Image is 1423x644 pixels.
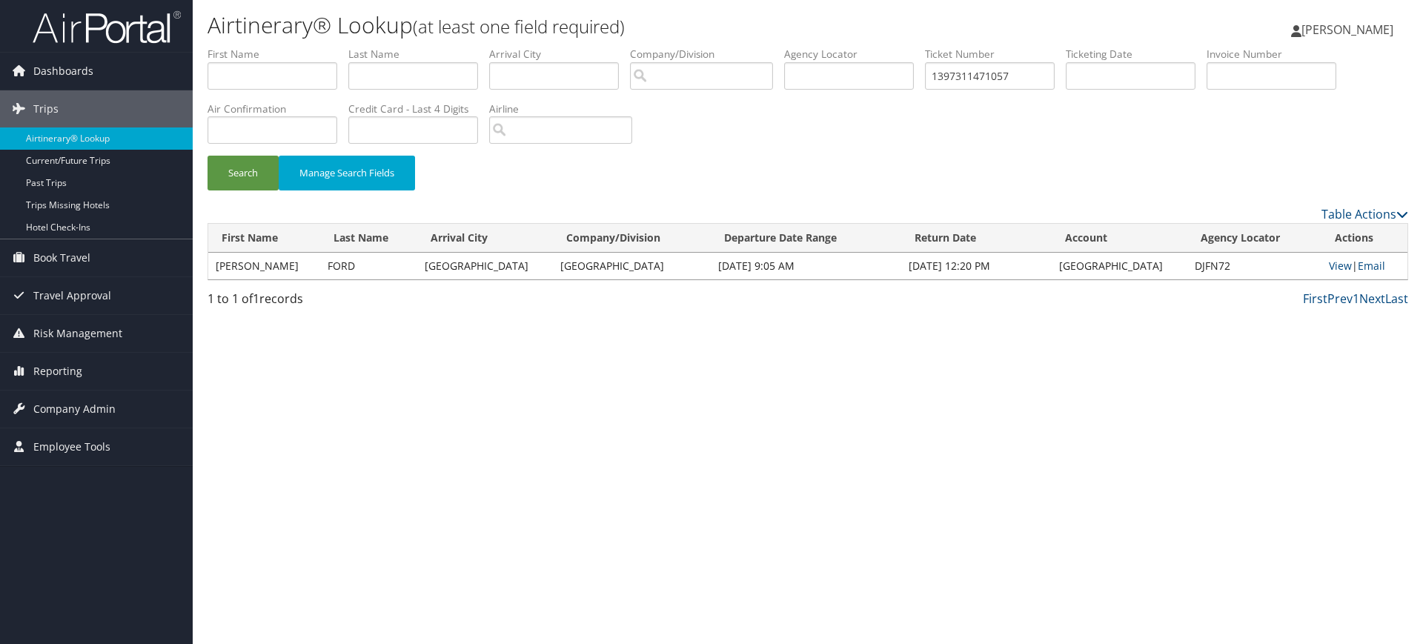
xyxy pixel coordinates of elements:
span: Travel Approval [33,277,111,314]
label: Last Name [348,47,489,62]
td: DJFN72 [1187,253,1321,279]
td: FORD [320,253,417,279]
td: [GEOGRAPHIC_DATA] [553,253,711,279]
div: 1 to 1 of records [208,290,491,315]
span: Reporting [33,353,82,390]
th: Last Name: activate to sort column ascending [320,224,417,253]
label: Arrival City [489,47,630,62]
label: First Name [208,47,348,62]
a: Next [1359,291,1385,307]
span: [PERSON_NAME] [1301,21,1393,38]
span: 1 [253,291,259,307]
label: Invoice Number [1207,47,1347,62]
label: Ticket Number [925,47,1066,62]
label: Agency Locator [784,47,925,62]
img: airportal-logo.png [33,10,181,44]
td: | [1321,253,1407,279]
th: First Name: activate to sort column ascending [208,224,320,253]
td: [GEOGRAPHIC_DATA] [1052,253,1187,279]
td: [DATE] 9:05 AM [711,253,901,279]
a: First [1303,291,1327,307]
a: Email [1358,259,1385,273]
td: [GEOGRAPHIC_DATA] [417,253,553,279]
a: Last [1385,291,1408,307]
th: Arrival City: activate to sort column ascending [417,224,553,253]
span: Employee Tools [33,428,110,465]
th: Return Date: activate to sort column ascending [901,224,1052,253]
th: Agency Locator: activate to sort column ascending [1187,224,1321,253]
a: 1 [1353,291,1359,307]
span: Risk Management [33,315,122,352]
td: [DATE] 12:20 PM [901,253,1052,279]
a: [PERSON_NAME] [1291,7,1408,52]
span: Trips [33,90,59,127]
button: Manage Search Fields [279,156,415,190]
h1: Airtinerary® Lookup [208,10,1008,41]
button: Search [208,156,279,190]
span: Book Travel [33,239,90,276]
label: Airline [489,102,643,116]
th: Company/Division [553,224,711,253]
th: Departure Date Range: activate to sort column ascending [711,224,901,253]
td: [PERSON_NAME] [208,253,320,279]
label: Air Confirmation [208,102,348,116]
small: (at least one field required) [413,14,625,39]
th: Actions [1321,224,1407,253]
th: Account: activate to sort column ascending [1052,224,1187,253]
span: Company Admin [33,391,116,428]
span: Dashboards [33,53,93,90]
label: Company/Division [630,47,784,62]
a: View [1329,259,1352,273]
a: Table Actions [1321,206,1408,222]
a: Prev [1327,291,1353,307]
label: Credit Card - Last 4 Digits [348,102,489,116]
label: Ticketing Date [1066,47,1207,62]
